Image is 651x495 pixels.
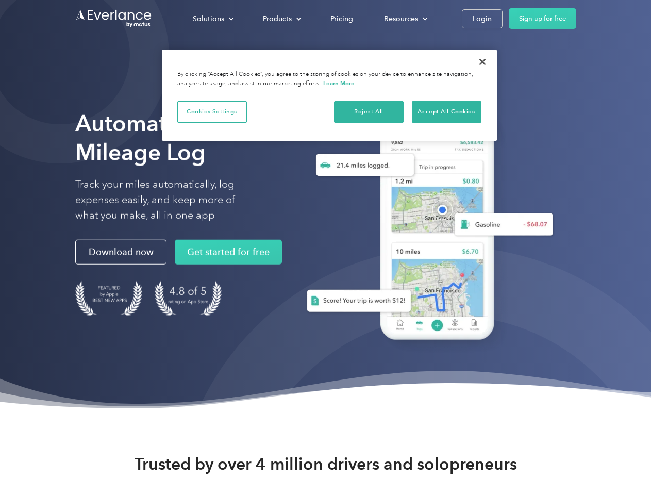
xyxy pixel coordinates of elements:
div: Solutions [193,12,224,25]
a: Download now [75,240,166,265]
div: Login [473,12,492,25]
img: Badge for Featured by Apple Best New Apps [75,281,142,316]
div: Resources [384,12,418,25]
img: Everlance, mileage tracker app, expense tracking app [290,98,561,355]
div: Products [263,12,292,25]
strong: Trusted by over 4 million drivers and solopreneurs [135,454,517,474]
div: Privacy [162,49,497,141]
div: Solutions [182,10,242,28]
a: Get started for free [175,240,282,265]
p: Track your miles automatically, log expenses easily, and keep more of what you make, all in one app [75,177,259,223]
div: Pricing [330,12,353,25]
a: Pricing [320,10,363,28]
a: Login [462,9,503,28]
div: Products [253,10,310,28]
a: Sign up for free [509,8,576,29]
a: More information about your privacy, opens in a new tab [323,79,355,87]
button: Close [471,51,494,73]
div: By clicking “Accept All Cookies”, you agree to the storing of cookies on your device to enhance s... [177,70,481,88]
button: Accept All Cookies [412,101,481,123]
a: Go to homepage [75,9,153,28]
button: Cookies Settings [177,101,247,123]
div: Cookie banner [162,49,497,141]
div: Resources [374,10,436,28]
button: Reject All [334,101,404,123]
img: 4.9 out of 5 stars on the app store [155,281,222,316]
